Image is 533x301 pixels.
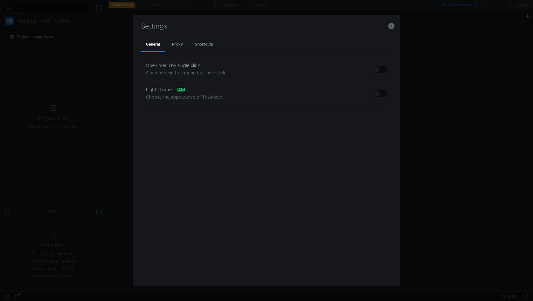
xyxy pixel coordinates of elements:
[146,62,226,69] div: Open menu by single click
[177,88,185,91] div: pro
[146,70,226,76] span: Open node in tree menu by single click
[190,38,218,52] div: Shortcuts
[167,38,188,52] div: Proxy
[141,38,165,52] div: General
[146,86,172,93] span: Light Theme
[146,94,222,100] span: Choose the appearance of TestMace
[140,23,393,30] h3: Settings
